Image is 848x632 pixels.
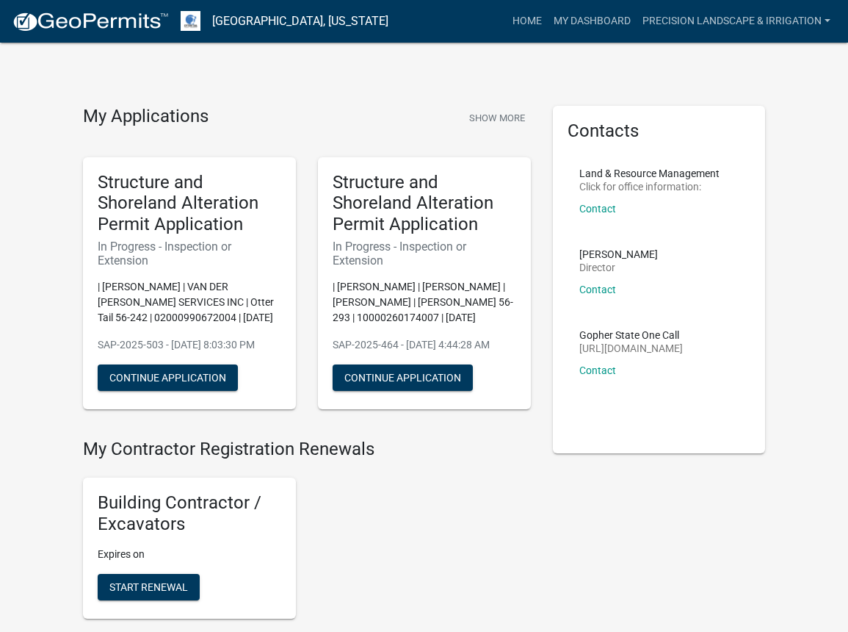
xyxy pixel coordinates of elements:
h6: In Progress - Inspection or Extension [98,240,281,267]
p: Gopher State One Call [579,330,683,340]
a: Precision Landscape & Irrigation [637,7,836,35]
wm-registration-list-section: My Contractor Registration Renewals [83,439,531,630]
p: SAP-2025-503 - [DATE] 8:03:30 PM [98,337,281,353]
span: Start Renewal [109,581,188,592]
a: Home [507,7,548,35]
h4: My Contractor Registration Renewals [83,439,531,460]
a: Contact [579,365,616,376]
button: Continue Application [98,365,238,391]
p: Director [579,262,658,273]
a: [GEOGRAPHIC_DATA], [US_STATE] [212,9,388,34]
a: Contact [579,203,616,215]
p: SAP-2025-464 - [DATE] 4:44:28 AM [333,337,516,353]
p: [PERSON_NAME] [579,249,658,259]
h5: Building Contractor / Excavators [98,492,281,535]
h5: Structure and Shoreland Alteration Permit Application [333,172,516,235]
h5: Contacts [568,121,751,142]
button: Continue Application [333,365,473,391]
img: Otter Tail County, Minnesota [181,11,200,31]
h4: My Applications [83,106,209,128]
p: Expires on [98,547,281,562]
a: My Dashboard [548,7,637,35]
p: Click for office information: [579,182,720,192]
a: Contact [579,284,616,295]
button: Show More [463,106,531,130]
p: | [PERSON_NAME] | [PERSON_NAME] | [PERSON_NAME] | [PERSON_NAME] 56-293 | 10000260174007 | [DATE] [333,279,516,326]
button: Start Renewal [98,574,200,600]
h5: Structure and Shoreland Alteration Permit Application [98,172,281,235]
p: [URL][DOMAIN_NAME] [579,343,683,353]
p: | [PERSON_NAME] | VAN DER [PERSON_NAME] SERVICES INC | Otter Tail 56-242 | 02000990672004 | [DATE] [98,279,281,326]
h6: In Progress - Inspection or Extension [333,240,516,267]
p: Land & Resource Management [579,168,720,179]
